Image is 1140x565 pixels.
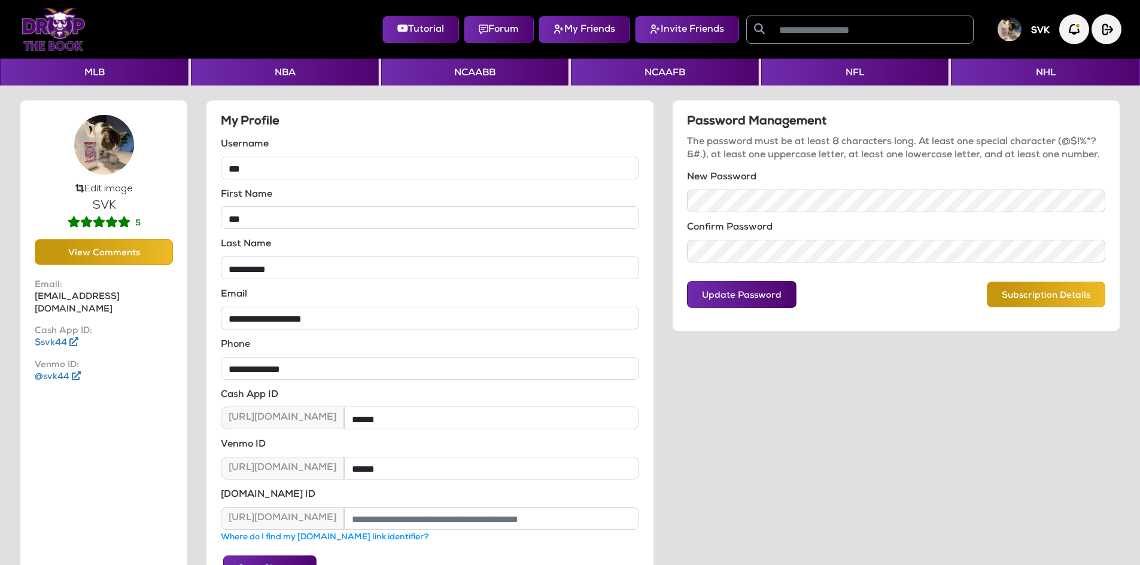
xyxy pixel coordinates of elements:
label: Venmo ID [221,439,266,452]
span: Venmo ID: [35,359,173,371]
button: Invite Friends [635,16,739,43]
a: $svk44 [35,338,78,347]
button: NCAABB [381,59,569,85]
button: Tutorial [382,16,459,43]
p: The password must be at least 8 characters long. At least one special character (@$!%*?&#.), at l... [687,136,1105,162]
label: [DOMAIN_NAME] ID [221,489,315,502]
button: NBA [191,59,378,85]
label: Last Name [221,239,271,252]
span: Email: [35,279,173,291]
label: Confirm Password [687,222,773,235]
button: View Comments [35,239,173,265]
h5: SVK [1031,26,1050,36]
button: Forum [464,16,534,43]
a: Where do I find my [DOMAIN_NAME] link identifier? [221,533,428,542]
span: Cash App ID: [35,325,173,337]
img: Logo [22,8,86,51]
h5: Password Management [687,115,1105,129]
h5: My Profile [221,115,639,129]
span: [URL][DOMAIN_NAME] [221,507,344,530]
h5: SVK [35,198,173,213]
label: Edit image [84,184,133,194]
label: Username [221,139,269,152]
button: NCAAFB [571,59,758,85]
button: Subscription Details [987,282,1105,307]
img: GGTJwxpDP8f4YzxztqnhC4AAAAASUVORK5CYII= [74,115,134,175]
span: [URL][DOMAIN_NAME] [221,457,344,480]
button: NFL [761,59,949,85]
label: First Name [221,189,272,202]
label: 5 [135,218,141,230]
button: My Friends [539,16,630,43]
p: [EMAIL_ADDRESS][DOMAIN_NAME] [35,279,173,316]
button: NHL [951,59,1139,85]
img: Notification [1059,14,1089,44]
a: @svk44 [35,372,81,381]
label: New Password [687,172,756,185]
span: [URL][DOMAIN_NAME] [221,407,344,429]
img: User [998,17,1022,41]
label: Phone [221,339,250,352]
label: Email [221,289,247,302]
label: Cash App ID [221,389,278,402]
button: Update Password [687,281,797,308]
